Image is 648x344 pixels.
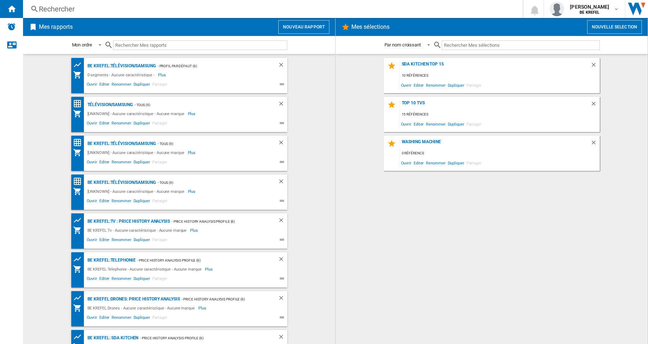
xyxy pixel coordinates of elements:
span: Ouvrir [400,158,413,168]
div: Supprimer [278,100,287,109]
div: - TOUS (9) [156,178,264,187]
span: Ouvrir [400,119,413,129]
div: Supprimer [278,295,287,304]
span: Partager [151,159,168,167]
div: 0 segments - Aucune caractéristique - [86,71,158,79]
div: Mon ordre [72,42,92,47]
b: BE KREFEL [580,10,599,15]
div: - TOUS (9) [133,100,264,109]
div: SDA KITCHEN TOP 15 [400,62,590,71]
div: Mon assortiment [73,109,86,118]
button: Nouveau rapport [278,20,329,34]
div: Supprimer [278,178,287,187]
span: Renommer [425,158,446,168]
div: Supprimer [278,139,287,148]
div: Supprimer [278,217,287,226]
div: 10 références [400,71,600,80]
span: Plus [158,71,167,79]
span: Partager [151,275,168,284]
span: Editer [413,158,425,168]
span: Partager [151,81,168,90]
div: Matrice des prix [73,138,86,147]
div: [UNKNOWN] - Aucune caractéristique - Aucune marque [86,187,188,196]
div: BE KREFEL:Drones: Price history analysis [86,295,180,304]
span: [PERSON_NAME] [570,3,609,10]
div: BE KREFEL:Télévision/SAMSUNG [86,139,156,148]
input: Rechercher Mes rapports [113,40,287,50]
span: Partager [151,314,168,323]
div: Matrice des prix [73,177,86,186]
h2: Mes rapports [37,20,74,34]
span: Partager [151,198,168,206]
span: Partager [465,80,483,90]
span: Renommer [111,275,132,284]
span: Plus [198,304,207,312]
div: Rechercher [39,4,504,14]
span: Editer [413,80,425,90]
div: BE KREFEL:Telephonie - Aucune caractéristique - Aucune marque [86,265,205,273]
span: Ouvrir [86,81,98,90]
div: BE KREFEL:Tv - Aucune caractéristique - Aucune marque [86,226,190,235]
span: Ouvrir [86,275,98,284]
div: Supprimer [590,62,600,71]
div: Mon assortiment [73,304,86,312]
span: Editer [98,120,111,128]
div: - Price History Analysis profile (6) [136,256,264,265]
span: Renommer [111,81,132,90]
span: Dupliquer [132,314,151,323]
div: BE KREFEL:Telephonie [86,256,136,265]
span: Ouvrir [86,314,98,323]
span: Renommer [111,198,132,206]
span: Renommer [425,119,446,129]
div: - Profil par défaut (6) [156,62,264,71]
span: Plus [190,226,199,235]
span: Renommer [111,159,132,167]
span: Dupliquer [132,275,151,284]
span: Dupliquer [132,198,151,206]
div: Top 10 TVs [400,100,590,110]
h2: Mes sélections [350,20,391,34]
span: Ouvrir [400,80,413,90]
div: Tableau des prix des produits [73,60,86,69]
div: Supprimer [278,62,287,71]
span: Dupliquer [447,80,465,90]
span: Partager [151,120,168,128]
div: Mon assortiment [73,71,86,79]
div: - Price History Analysis profile (6) [138,334,263,343]
span: Partager [465,119,483,129]
div: - Price History Analysis profile (6) [170,217,264,226]
div: BE KREFEL:Drones - Aucune caractéristique - Aucune marque [86,304,198,312]
div: Graphe des prix et nb. offres par distributeur [73,294,86,303]
span: Editer [98,159,111,167]
span: Editer [98,81,111,90]
span: Ouvrir [86,120,98,128]
div: [UNKNOWN] - Aucune caractéristique - Aucune marque [86,109,188,118]
div: Graphe des prix et nb. offres par distributeur [73,216,86,225]
div: - Price History Analysis profile (6) [180,295,264,304]
span: Editer [413,119,425,129]
div: Matrice des prix [73,99,86,108]
img: alerts-logo.svg [7,22,16,31]
div: Supprimer [278,256,287,265]
div: Mon assortiment [73,226,86,235]
button: Nouvelle selection [587,20,642,34]
div: Graphe des prix et nb. offres par distributeur [73,255,86,264]
div: Supprimer [590,100,600,110]
span: Dupliquer [132,81,151,90]
span: Dupliquer [132,236,151,245]
div: Mon assortiment [73,148,86,157]
span: Editer [98,198,111,206]
span: Renommer [111,120,132,128]
input: Rechercher Mes sélections [442,40,600,50]
div: BE KREFEL:Télévision/SAMSUNG [86,62,156,71]
span: Renommer [111,314,132,323]
div: BE KREFEL:Tv : Price history analysis [86,217,170,226]
span: Partager [151,236,168,245]
div: Washing machine [400,139,590,149]
div: Par nom croissant [384,42,421,47]
div: BE KREFEL:Télévision/SAMSUNG [86,178,156,187]
span: Plus [188,187,197,196]
div: 15 références [400,110,600,119]
span: Ouvrir [86,159,98,167]
div: BE KREFEL: SDA Kitchen [86,334,139,343]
